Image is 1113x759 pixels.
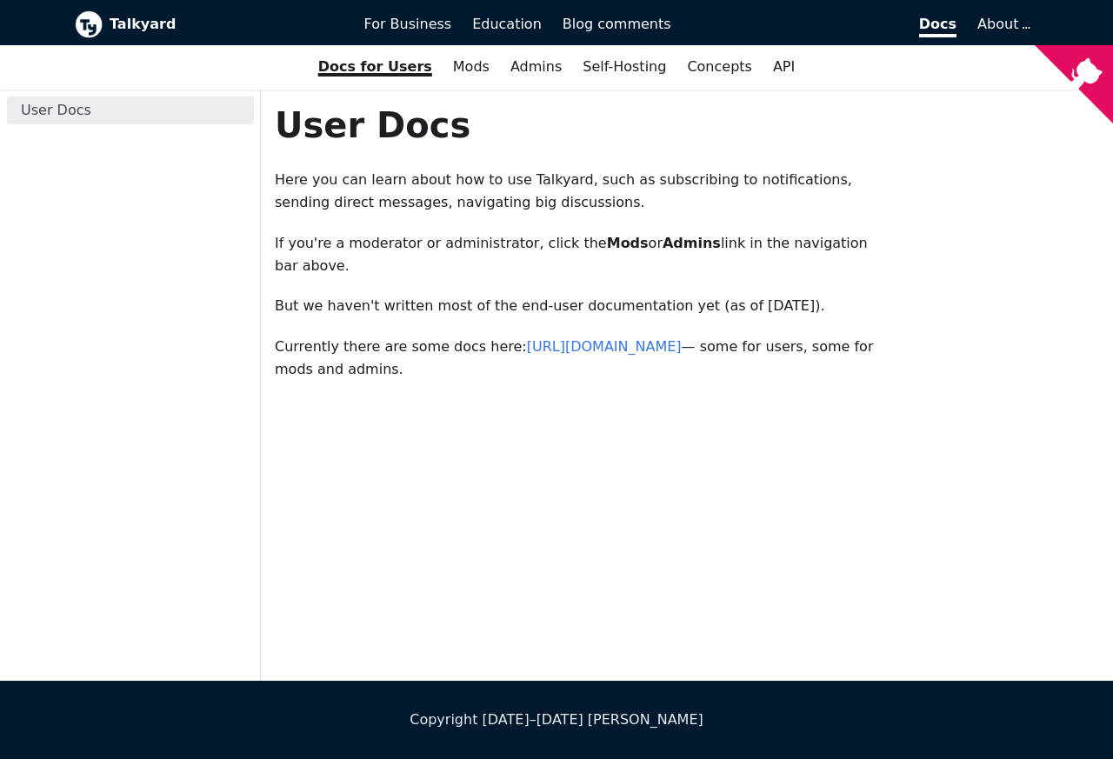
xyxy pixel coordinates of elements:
p: If you're a moderator or administrator, click the or link in the navigation bar above. [275,232,886,278]
div: Copyright [DATE]–[DATE] [PERSON_NAME] [75,709,1038,731]
a: Docs [682,10,968,39]
span: Blog comments [563,16,671,32]
p: But we haven't written most of the end-user documentation yet (as of [DATE]). [275,295,886,317]
h1: User Docs [275,103,886,147]
a: For Business [354,10,463,39]
a: About [977,16,1028,32]
a: Talkyard logoTalkyard [75,10,340,38]
p: Here you can learn about how to use Talkyard, such as subscribing to notifications, sending direc... [275,169,886,215]
a: [URL][DOMAIN_NAME] [527,338,682,355]
a: API [763,52,805,82]
img: Talkyard logo [75,10,103,38]
strong: Admins [663,235,721,251]
a: Self-Hosting [572,52,676,82]
span: Docs [919,16,956,37]
p: Currently there are some docs here: — some for users, some for mods and admins. [275,336,886,382]
a: Docs for Users [308,52,443,82]
a: Concepts [676,52,763,82]
b: Talkyard [110,13,340,36]
strong: Mods [607,235,649,251]
span: For Business [364,16,452,32]
span: Education [472,16,542,32]
a: User Docs [7,97,254,124]
a: Education [462,10,552,39]
a: Admins [500,52,572,82]
a: Mods [443,52,500,82]
a: Blog comments [552,10,682,39]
